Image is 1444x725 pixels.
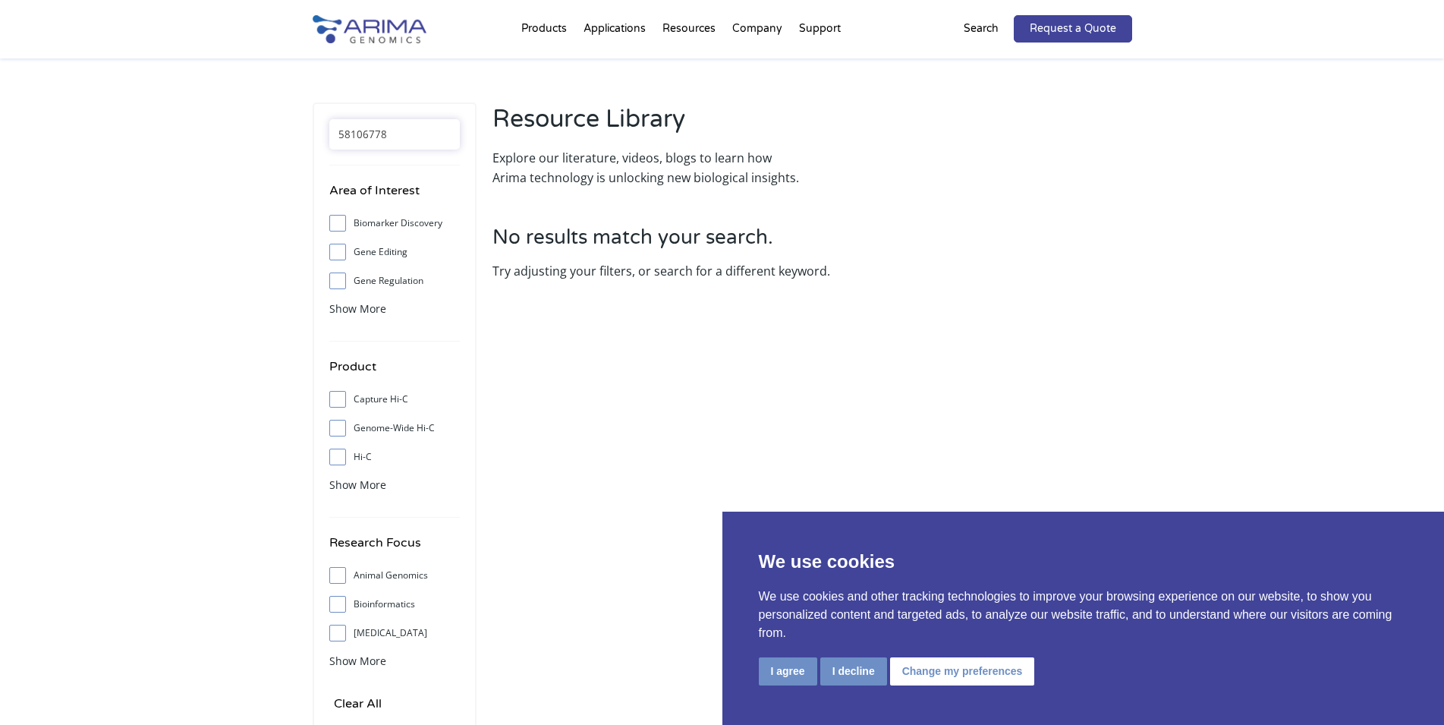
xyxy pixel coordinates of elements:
[329,212,460,235] label: Biomarker Discovery
[329,241,460,263] label: Gene Editing
[329,446,460,468] label: Hi-C
[329,564,460,587] label: Animal Genomics
[329,593,460,616] label: Bioinformatics
[759,657,817,686] button: I agree
[313,15,426,43] img: Arima-Genomics-logo
[820,657,887,686] button: I decline
[329,301,386,316] span: Show More
[329,357,460,388] h4: Product
[1014,15,1132,43] a: Request a Quote
[492,102,804,148] h2: Resource Library
[492,148,804,188] p: Explore our literature, videos, blogs to learn how Arima technology is unlocking new biological i...
[329,654,386,668] span: Show More
[329,181,460,212] h4: Area of Interest
[759,548,1408,575] p: We use cookies
[329,270,460,292] label: Gene Regulation
[329,533,460,564] h4: Research Focus
[492,225,1131,261] h3: No results match your search.
[329,119,460,150] input: Search
[329,478,386,492] span: Show More
[329,622,460,645] label: [MEDICAL_DATA]
[964,19,999,39] p: Search
[492,261,1131,281] p: Try adjusting your filters, or search for a different keyword.
[329,417,460,440] label: Genome-Wide Hi-C
[329,693,386,714] input: Clear All
[329,388,460,411] label: Capture Hi-C
[890,657,1035,686] button: Change my preferences
[759,588,1408,642] p: We use cookies and other tracking technologies to improve your browsing experience on our website...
